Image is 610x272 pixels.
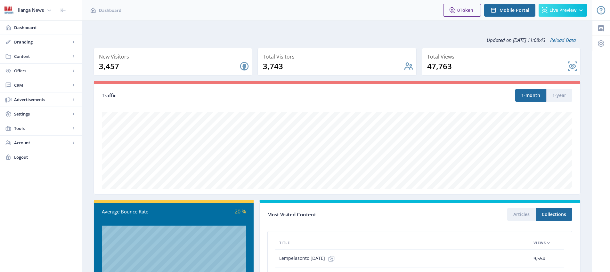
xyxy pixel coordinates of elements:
[102,208,174,215] div: Average Bounce Rate
[279,252,338,265] span: Lempelasonto [DATE]
[14,24,77,31] span: Dashboard
[14,39,70,45] span: Branding
[14,140,70,146] span: Account
[14,125,70,132] span: Tools
[500,8,529,13] span: Mobile Portal
[460,7,473,13] span: Token
[14,82,70,88] span: CRM
[546,89,572,102] button: 1-year
[427,61,567,71] div: 47,763
[94,32,581,48] div: Updated on [DATE] 11:08:43
[279,239,290,247] span: Title
[263,52,413,61] div: Total Visitors
[484,4,535,17] button: Mobile Portal
[515,89,546,102] button: 1-month
[263,61,403,71] div: 3,743
[443,4,481,17] button: 0Token
[18,3,44,17] div: Ilanga News
[507,208,536,221] button: Articles
[4,5,14,15] img: 6e32966d-d278-493e-af78-9af65f0c2223.png
[235,208,246,215] span: 20 %
[14,53,70,60] span: Content
[14,154,77,160] span: Logout
[549,8,576,13] span: Live Preview
[99,52,249,61] div: New Visitors
[99,7,121,13] span: Dashboard
[536,208,572,221] button: Collections
[427,52,578,61] div: Total Views
[267,210,420,220] div: Most Visited Content
[14,111,70,117] span: Settings
[533,239,546,247] span: Views
[14,68,70,74] span: Offers
[533,255,545,262] span: 9,554
[99,61,239,71] div: 3,457
[14,96,70,103] span: Advertisements
[545,37,576,43] a: Reload Data
[539,4,587,17] button: Live Preview
[102,92,337,99] div: Traffic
